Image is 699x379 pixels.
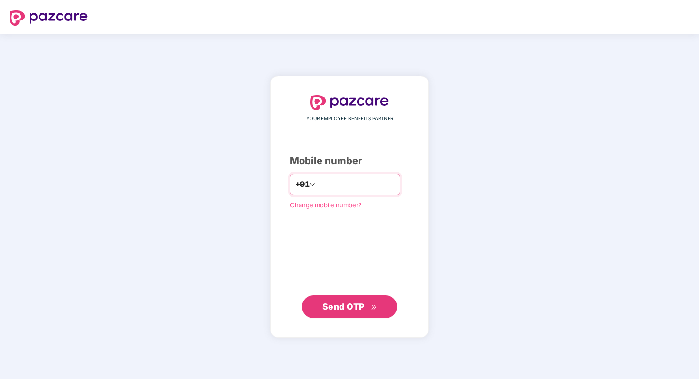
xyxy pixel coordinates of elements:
[306,115,393,123] span: YOUR EMPLOYEE BENEFITS PARTNER
[295,178,310,190] span: +91
[290,201,362,209] a: Change mobile number?
[310,95,389,110] img: logo
[322,301,365,311] span: Send OTP
[10,10,88,26] img: logo
[290,154,409,168] div: Mobile number
[371,304,377,311] span: double-right
[302,295,397,318] button: Send OTPdouble-right
[310,182,315,187] span: down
